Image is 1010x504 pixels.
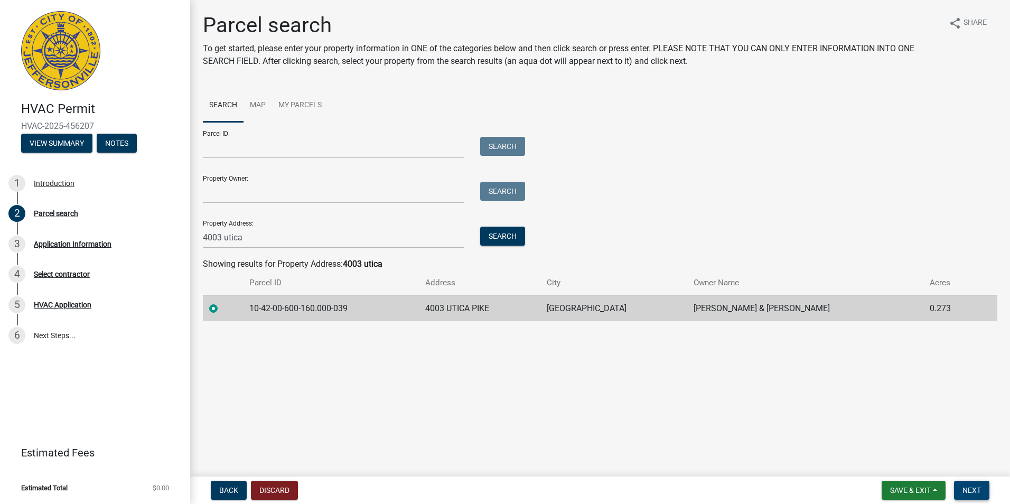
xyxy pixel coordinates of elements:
[203,258,997,270] div: Showing results for Property Address:
[251,481,298,500] button: Discard
[962,486,981,494] span: Next
[211,481,247,500] button: Back
[34,180,74,187] div: Introduction
[34,210,78,217] div: Parcel search
[940,13,995,33] button: shareShare
[97,139,137,148] wm-modal-confirm: Notes
[8,266,25,283] div: 4
[203,89,244,123] a: Search
[954,481,989,500] button: Next
[243,295,419,321] td: 10-42-00-600-160.000-039
[21,484,68,491] span: Estimated Total
[34,301,91,309] div: HVAC Application
[244,89,272,123] a: Map
[34,270,90,278] div: Select contractor
[8,205,25,222] div: 2
[8,236,25,253] div: 3
[272,89,328,123] a: My Parcels
[203,13,940,38] h1: Parcel search
[21,11,100,90] img: City of Jeffersonville, Indiana
[882,481,946,500] button: Save & Exit
[8,442,173,463] a: Estimated Fees
[687,295,923,321] td: [PERSON_NAME] & [PERSON_NAME]
[97,134,137,153] button: Notes
[687,270,923,295] th: Owner Name
[419,295,540,321] td: 4003 UTICA PIKE
[203,42,940,68] p: To get started, please enter your property information in ONE of the categories below and then cl...
[480,227,525,246] button: Search
[964,17,987,30] span: Share
[21,101,182,117] h4: HVAC Permit
[34,240,111,248] div: Application Information
[243,270,419,295] th: Parcel ID
[890,486,931,494] span: Save & Exit
[480,137,525,156] button: Search
[480,182,525,201] button: Search
[8,327,25,344] div: 6
[21,139,92,148] wm-modal-confirm: Summary
[8,175,25,192] div: 1
[21,121,169,131] span: HVAC-2025-456207
[419,270,540,295] th: Address
[540,295,687,321] td: [GEOGRAPHIC_DATA]
[949,17,961,30] i: share
[219,486,238,494] span: Back
[923,295,977,321] td: 0.273
[153,484,169,491] span: $0.00
[540,270,687,295] th: City
[21,134,92,153] button: View Summary
[923,270,977,295] th: Acres
[343,259,382,269] strong: 4003 utica
[8,296,25,313] div: 5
